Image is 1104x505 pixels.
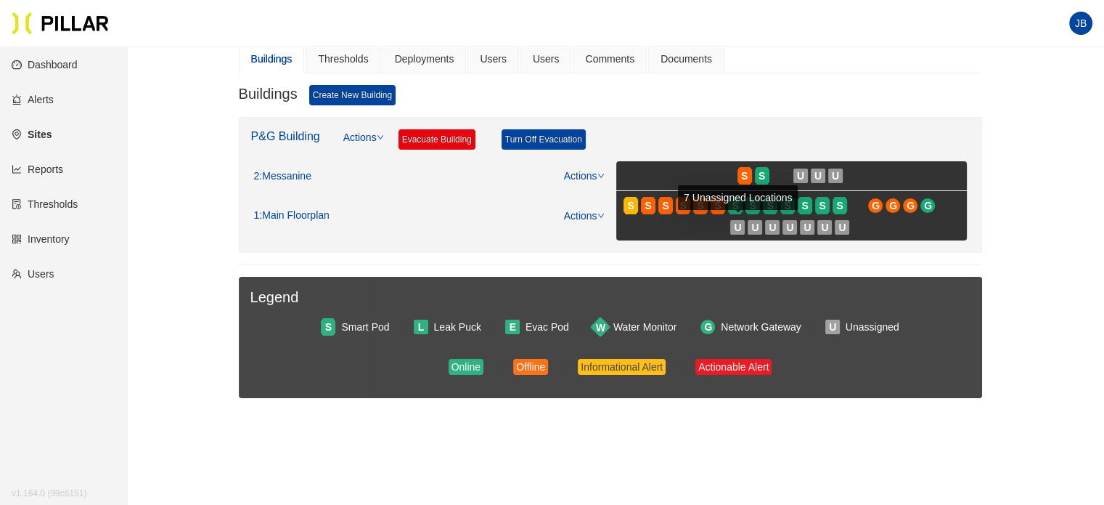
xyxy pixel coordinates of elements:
span: S [819,198,825,214]
div: Informational Alert [581,359,663,375]
span: S [836,198,843,214]
span: U [786,219,793,235]
span: E [510,319,516,335]
div: Online [451,359,481,375]
div: Evac Pod [526,319,569,335]
h3: Buildings [239,85,298,105]
a: Actions [564,170,605,182]
span: S [741,168,748,184]
span: G [907,198,915,214]
a: alertAlerts [12,94,54,105]
a: Evacuate Building [398,129,475,150]
span: down [597,172,605,179]
div: 7 Unassigned Locations [678,185,798,210]
div: Comments [585,51,634,67]
span: S [801,198,808,214]
span: S [662,198,668,214]
a: exceptionThresholds [12,198,78,210]
span: U [797,168,804,184]
div: Buildings [251,51,293,67]
div: Leak Puck [434,319,481,335]
span: JB [1075,12,1087,35]
a: teamUsers [12,268,54,280]
span: U [832,168,839,184]
a: Actions [564,210,605,222]
span: S [645,198,651,214]
span: U [804,219,811,235]
h3: Legend [250,288,970,307]
div: Deployments [395,51,454,67]
span: down [597,212,605,219]
span: U [751,219,759,235]
span: U [838,219,846,235]
span: S [325,319,332,335]
div: Offline [516,359,545,375]
a: Create New Building [309,85,396,105]
a: P&G Building [251,130,320,142]
span: G [872,198,880,214]
span: W [596,319,605,335]
div: Water Monitor [613,319,676,335]
div: Users [533,51,560,67]
a: qrcodeInventory [12,233,70,245]
span: S [759,168,765,184]
span: S [627,198,634,214]
a: environmentSites [12,129,52,140]
div: Documents [661,51,712,67]
span: G [704,319,712,335]
div: Unassigned [846,319,899,335]
a: dashboardDashboard [12,59,78,70]
img: Pillar Technologies [12,12,109,35]
span: U [734,219,741,235]
span: U [821,219,828,235]
span: U [829,319,836,335]
a: Actions [343,129,384,161]
div: 1 [254,209,330,222]
a: Turn Off Evacuation [502,129,586,150]
span: G [924,198,932,214]
span: L [418,319,425,335]
div: 2 [254,170,311,183]
span: U [769,219,776,235]
span: : Messanine [259,170,311,183]
a: line-chartReports [12,163,63,175]
div: Smart Pod [341,319,389,335]
span: G [889,198,897,214]
span: U [814,168,822,184]
span: : Main Floorplan [259,209,330,222]
div: Thresholds [318,51,368,67]
div: Users [480,51,507,67]
div: Network Gateway [721,319,801,335]
div: Actionable Alert [698,359,769,375]
span: down [377,134,384,141]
